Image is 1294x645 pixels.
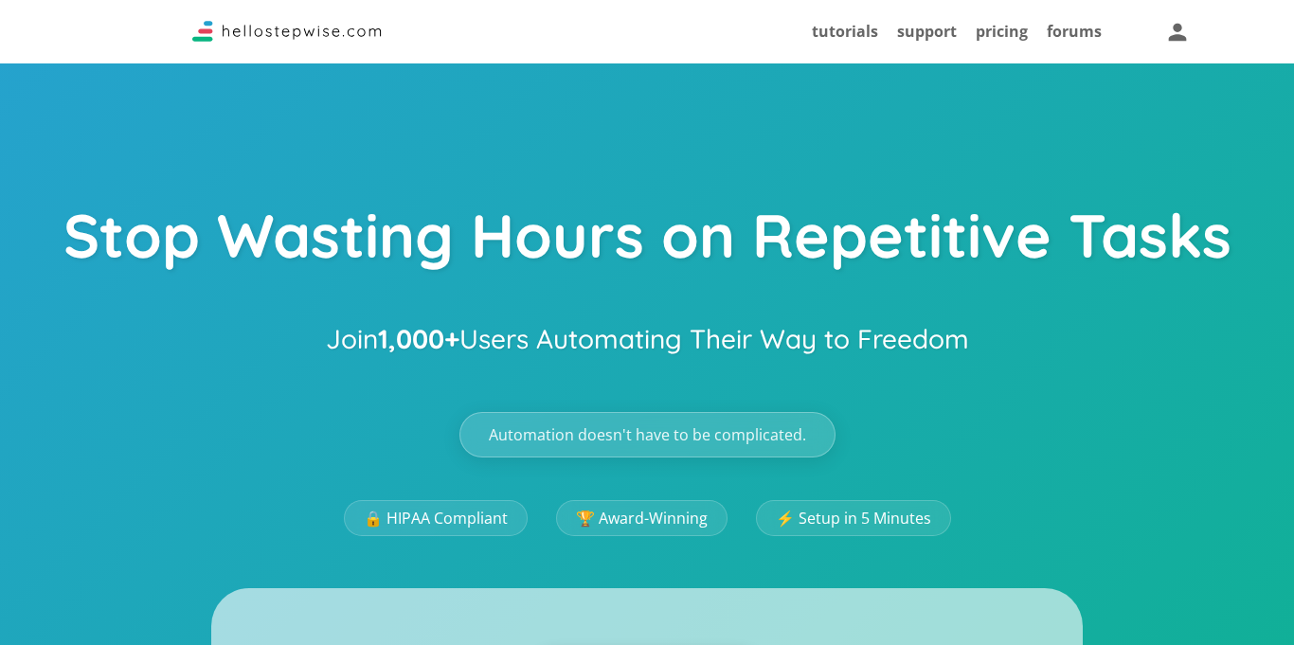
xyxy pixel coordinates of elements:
strong: 1,000+ [378,322,459,355]
h1: Stop Wasting Hours on Repetitive Tasks [63,202,1231,282]
span: Automation doesn't have to be complicated. [489,427,806,442]
a: support [897,21,957,42]
a: tutorials [812,21,878,42]
a: ⚡ Setup in 5 Minutes [756,500,951,536]
a: 🏆 Award-Winning [556,500,728,536]
a: 🔒 HIPAA Compliant [344,500,528,536]
a: Stepwise [192,26,382,46]
h2: Join Users Automating Their Way to Freedom [326,314,969,365]
img: Logo [192,21,382,42]
a: pricing [976,21,1028,42]
a: forums [1047,21,1102,42]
